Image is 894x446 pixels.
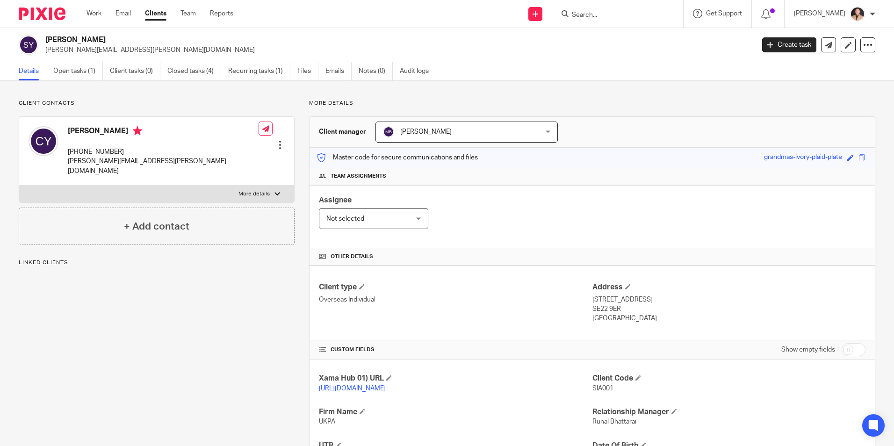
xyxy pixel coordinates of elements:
[319,385,386,392] a: [URL][DOMAIN_NAME]
[400,129,452,135] span: [PERSON_NAME]
[19,35,38,55] img: svg%3E
[19,7,65,20] img: Pixie
[319,418,335,425] span: UKPA
[400,62,436,80] a: Audit logs
[19,259,295,266] p: Linked clients
[45,35,607,45] h2: [PERSON_NAME]
[592,314,865,323] p: [GEOGRAPHIC_DATA]
[29,126,58,156] img: svg%3E
[762,37,816,52] a: Create task
[850,7,865,22] img: Nikhil%20(2).jpg
[53,62,103,80] a: Open tasks (1)
[592,374,865,383] h4: Client Code
[781,345,835,354] label: Show empty fields
[319,374,592,383] h4: Xama Hub 01) URL
[180,9,196,18] a: Team
[228,62,290,80] a: Recurring tasks (1)
[319,346,592,353] h4: CUSTOM FIELDS
[764,152,842,163] div: grandmas-ivory-plaid-plate
[297,62,318,80] a: Files
[68,126,259,138] h4: [PERSON_NAME]
[383,126,394,137] img: svg%3E
[326,216,364,222] span: Not selected
[124,219,189,234] h4: + Add contact
[794,9,845,18] p: [PERSON_NAME]
[68,147,259,157] p: [PHONE_NUMBER]
[706,10,742,17] span: Get Support
[319,127,366,137] h3: Client manager
[19,62,46,80] a: Details
[68,157,259,176] p: [PERSON_NAME][EMAIL_ADDRESS][PERSON_NAME][DOMAIN_NAME]
[145,9,166,18] a: Clients
[317,153,478,162] p: Master code for secure communications and files
[331,173,386,180] span: Team assignments
[331,253,373,260] span: Other details
[110,62,160,80] a: Client tasks (0)
[319,282,592,292] h4: Client type
[592,418,636,425] span: Runal Bhattarai
[167,62,221,80] a: Closed tasks (4)
[210,9,233,18] a: Reports
[592,407,865,417] h4: Relationship Manager
[309,100,875,107] p: More details
[133,126,142,136] i: Primary
[592,304,865,314] p: SE22 9ER
[592,385,613,392] span: SIA001
[45,45,748,55] p: [PERSON_NAME][EMAIL_ADDRESS][PERSON_NAME][DOMAIN_NAME]
[115,9,131,18] a: Email
[319,196,352,204] span: Assignee
[325,62,352,80] a: Emails
[87,9,101,18] a: Work
[592,295,865,304] p: [STREET_ADDRESS]
[319,407,592,417] h4: Firm Name
[19,100,295,107] p: Client contacts
[319,295,592,304] p: Overseas Individual
[592,282,865,292] h4: Address
[359,62,393,80] a: Notes (0)
[238,190,270,198] p: More details
[571,11,655,20] input: Search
